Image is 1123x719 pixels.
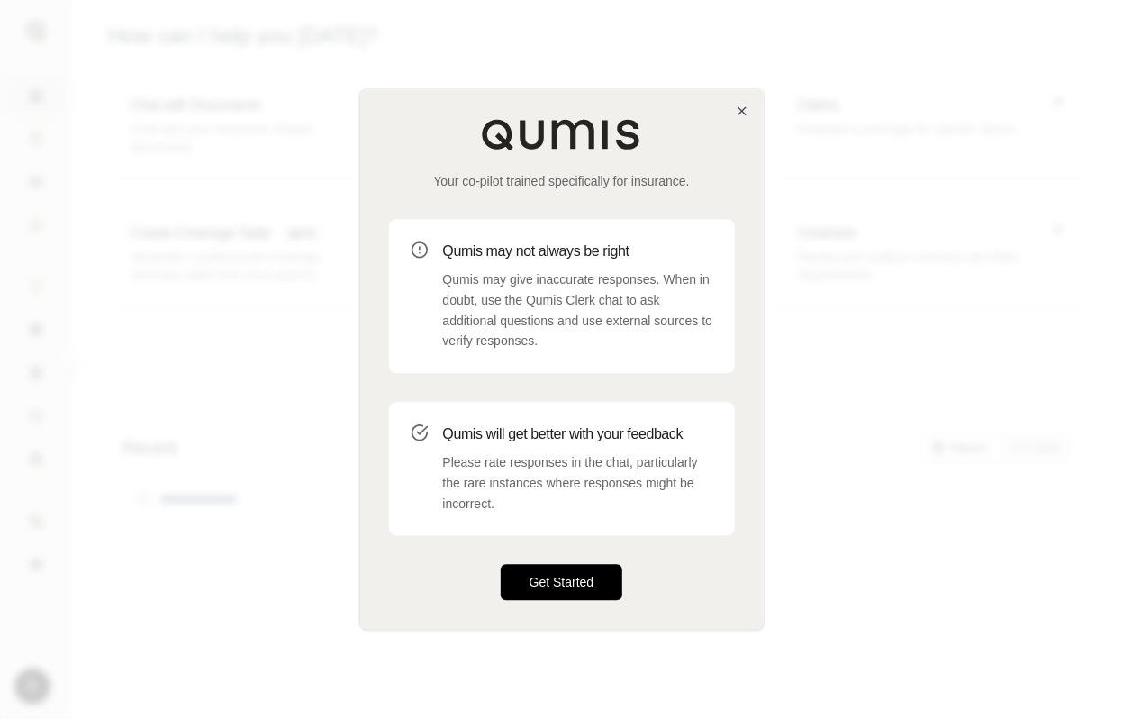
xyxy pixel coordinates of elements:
h3: Qumis will get better with your feedback [443,423,713,445]
p: Please rate responses in the chat, particularly the rare instances where responses might be incor... [443,452,713,514]
p: Qumis may give inaccurate responses. When in doubt, use the Qumis Clerk chat to ask additional qu... [443,269,713,351]
p: Your co-pilot trained specifically for insurance. [389,172,735,190]
button: Get Started [501,565,623,601]
h3: Qumis may not always be right [443,241,713,262]
img: Qumis Logo [481,118,643,150]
